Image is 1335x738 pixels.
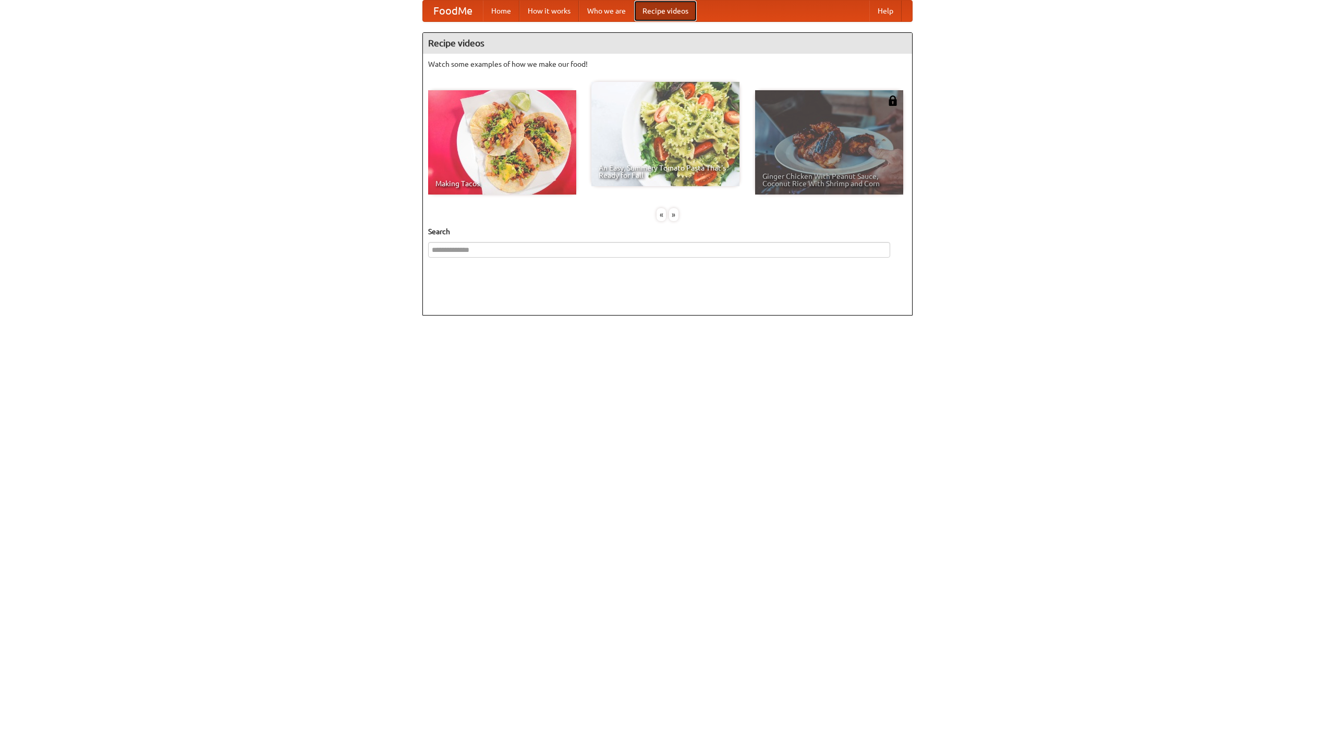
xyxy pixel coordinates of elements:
img: 483408.png [888,95,898,106]
a: Recipe videos [634,1,697,21]
a: Making Tacos [428,90,576,195]
div: » [669,208,678,221]
p: Watch some examples of how we make our food! [428,59,907,69]
h5: Search [428,226,907,237]
span: An Easy, Summery Tomato Pasta That's Ready for Fall [599,164,732,179]
a: Home [483,1,519,21]
span: Making Tacos [435,180,569,187]
a: Help [869,1,902,21]
h4: Recipe videos [423,33,912,54]
a: An Easy, Summery Tomato Pasta That's Ready for Fall [591,82,739,186]
a: Who we are [579,1,634,21]
a: How it works [519,1,579,21]
div: « [657,208,666,221]
a: FoodMe [423,1,483,21]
